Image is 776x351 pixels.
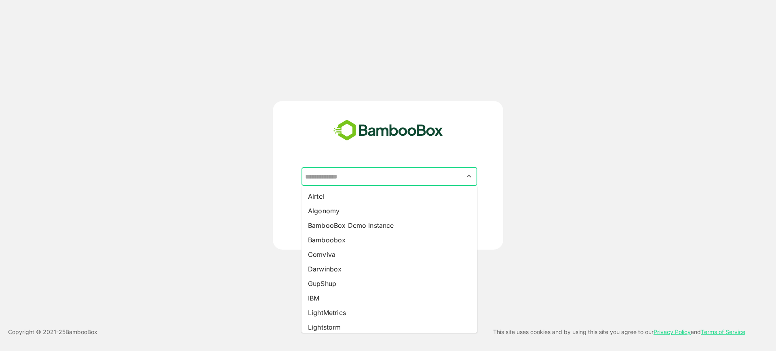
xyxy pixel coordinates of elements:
[464,171,474,182] button: Close
[302,320,477,334] li: Lightstorm
[302,276,477,291] li: GupShup
[302,218,477,233] li: BambooBox Demo Instance
[302,233,477,247] li: Bamboobox
[329,117,447,144] img: bamboobox
[493,327,745,337] p: This site uses cookies and by using this site you agree to our and
[302,189,477,204] li: Airtel
[302,291,477,305] li: IBM
[302,262,477,276] li: Darwinbox
[302,204,477,218] li: Algonomy
[302,305,477,320] li: LightMetrics
[8,327,97,337] p: Copyright © 2021- 25 BambooBox
[701,328,745,335] a: Terms of Service
[302,247,477,262] li: Comviva
[654,328,691,335] a: Privacy Policy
